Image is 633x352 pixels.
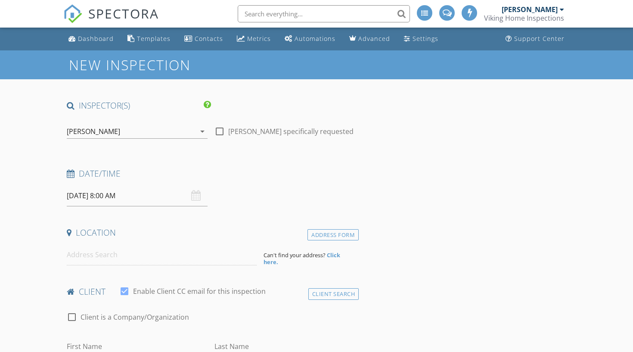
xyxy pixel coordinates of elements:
[413,34,438,43] div: Settings
[308,288,359,300] div: Client Search
[67,168,355,179] h4: Date/Time
[65,31,117,47] a: Dashboard
[124,31,174,47] a: Templates
[69,57,260,72] h1: New Inspection
[247,34,271,43] div: Metrics
[281,31,339,47] a: Automations (Advanced)
[78,34,114,43] div: Dashboard
[197,126,208,137] i: arrow_drop_down
[67,286,355,297] h4: client
[484,14,564,22] div: Viking Home Inspections
[238,5,410,22] input: Search everything...
[195,34,223,43] div: Contacts
[137,34,171,43] div: Templates
[295,34,335,43] div: Automations
[67,185,208,206] input: Select date
[264,251,326,259] span: Can't find your address?
[307,229,359,241] div: Address Form
[63,12,159,30] a: SPECTORA
[228,127,354,136] label: [PERSON_NAME] specifically requested
[67,100,211,111] h4: INSPECTOR(S)
[88,4,159,22] span: SPECTORA
[67,244,257,265] input: Address Search
[133,287,266,296] label: Enable Client CC email for this inspection
[264,251,340,266] strong: Click here.
[181,31,227,47] a: Contacts
[67,227,355,238] h4: Location
[502,5,558,14] div: [PERSON_NAME]
[514,34,565,43] div: Support Center
[358,34,390,43] div: Advanced
[233,31,274,47] a: Metrics
[400,31,442,47] a: Settings
[63,4,82,23] img: The Best Home Inspection Software - Spectora
[346,31,394,47] a: Advanced
[67,128,120,135] div: [PERSON_NAME]
[81,313,189,321] label: Client is a Company/Organization
[502,31,568,47] a: Support Center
